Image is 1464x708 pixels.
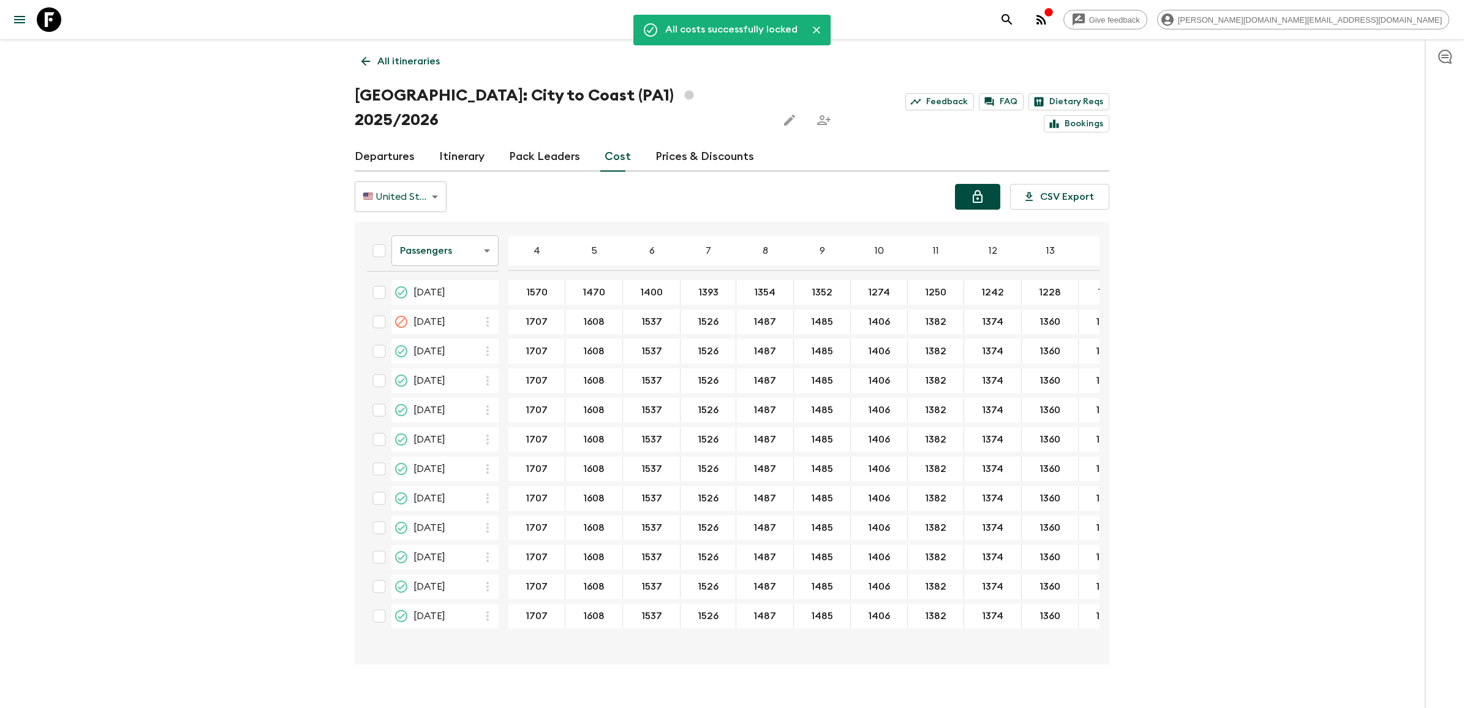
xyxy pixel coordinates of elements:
[1079,280,1136,305] div: 13 Sep 2025; 14
[568,457,619,481] button: 1608
[1022,310,1079,334] div: 11 Oct 2025; 13
[681,516,736,540] div: 28 Mar 2026; 7
[908,310,964,334] div: 11 Oct 2025; 11
[1081,427,1133,452] button: 1348
[851,516,908,540] div: 28 Mar 2026; 10
[683,604,733,628] button: 1526
[627,368,677,393] button: 1537
[623,398,681,422] div: 17 Jan 2026; 6
[508,339,565,364] div: 22 Nov 2025; 4
[508,368,565,393] div: 27 Dec 2025; 4
[627,427,677,452] button: 1537
[796,516,848,540] button: 1485
[394,373,409,388] svg: Guaranteed
[568,339,619,364] button: 1608
[568,545,619,569] button: 1608
[684,280,733,305] button: 1393
[796,457,848,481] button: 1485
[910,486,961,511] button: 1382
[665,18,798,42] div: All costs successfully locked
[964,280,1022,305] div: 13 Sep 2025; 12
[1022,486,1079,511] div: 14 Mar 2026; 13
[910,457,961,481] button: 1382
[794,368,851,393] div: 27 Dec 2025; 9
[623,457,681,481] div: 21 Feb 2026; 6
[623,427,681,452] div: 07 Feb 2026; 6
[851,545,908,569] div: 04 Apr 2026; 10
[853,545,905,569] button: 1406
[1022,427,1079,452] div: 07 Feb 2026; 13
[623,486,681,511] div: 14 Mar 2026; 6
[413,462,445,476] span: [DATE]
[355,83,768,132] h1: [GEOGRAPHIC_DATA]: City to Coast (PA1) 2025/2026
[394,314,409,329] svg: Cancelled
[683,398,733,422] button: 1526
[623,310,681,334] div: 11 Oct 2025; 6
[394,285,409,300] svg: On Request
[377,54,440,69] p: All itineraries
[508,280,565,305] div: 13 Sep 2025; 4
[681,486,736,511] div: 14 Mar 2026; 7
[1079,516,1136,540] div: 28 Mar 2026; 14
[623,280,681,305] div: 13 Sep 2025; 6
[508,545,565,569] div: 04 Apr 2026; 4
[367,238,391,263] div: Select all
[908,339,964,364] div: 22 Nov 2025; 11
[508,427,565,452] div: 07 Feb 2026; 4
[794,398,851,422] div: 17 Jan 2026; 9
[910,280,961,305] button: 1250
[1022,280,1079,305] div: 13 Sep 2025; 13
[995,7,1019,32] button: search adventures
[797,280,847,305] button: 1352
[508,457,565,481] div: 21 Feb 2026; 4
[853,427,905,452] button: 1406
[853,486,905,511] button: 1406
[511,427,562,452] button: 1707
[1044,115,1109,132] a: Bookings
[623,339,681,364] div: 22 Nov 2025; 6
[683,545,733,569] button: 1526
[1079,457,1136,481] div: 21 Feb 2026; 14
[413,432,445,447] span: [DATE]
[681,545,736,569] div: 04 Apr 2026; 7
[739,574,791,599] button: 1487
[706,243,711,258] p: 7
[413,520,445,535] span: [DATE]
[1081,545,1133,569] button: 1348
[627,310,677,334] button: 1537
[1082,15,1147,25] span: Give feedback
[736,486,794,511] div: 14 Mar 2026; 8
[796,368,848,393] button: 1485
[979,93,1024,110] a: FAQ
[736,545,794,569] div: 04 Apr 2026; 8
[851,310,908,334] div: 11 Oct 2025; 10
[910,427,961,452] button: 1382
[1025,516,1075,540] button: 1360
[413,373,445,388] span: [DATE]
[1022,516,1079,540] div: 28 Mar 2026; 13
[905,93,974,110] a: Feedback
[910,368,961,393] button: 1382
[511,310,562,334] button: 1707
[794,280,851,305] div: 13 Sep 2025; 9
[853,310,905,334] button: 1406
[394,550,409,565] svg: On Sale
[1081,339,1133,364] button: 1348
[796,545,848,569] button: 1485
[565,516,623,540] div: 28 Mar 2026; 5
[796,398,848,422] button: 1485
[605,142,631,172] a: Cost
[534,243,540,258] p: 4
[355,180,447,214] div: 🇺🇸 United States Dollar (USD)
[908,398,964,422] div: 17 Jan 2026; 11
[1025,604,1075,628] button: 1360
[908,280,964,305] div: 13 Sep 2025; 11
[967,516,1018,540] button: 1374
[853,574,905,599] button: 1406
[683,574,733,599] button: 1526
[736,516,794,540] div: 28 Mar 2026; 8
[739,516,791,540] button: 1487
[908,368,964,393] div: 27 Dec 2025; 11
[967,486,1018,511] button: 1374
[851,457,908,481] div: 21 Feb 2026; 10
